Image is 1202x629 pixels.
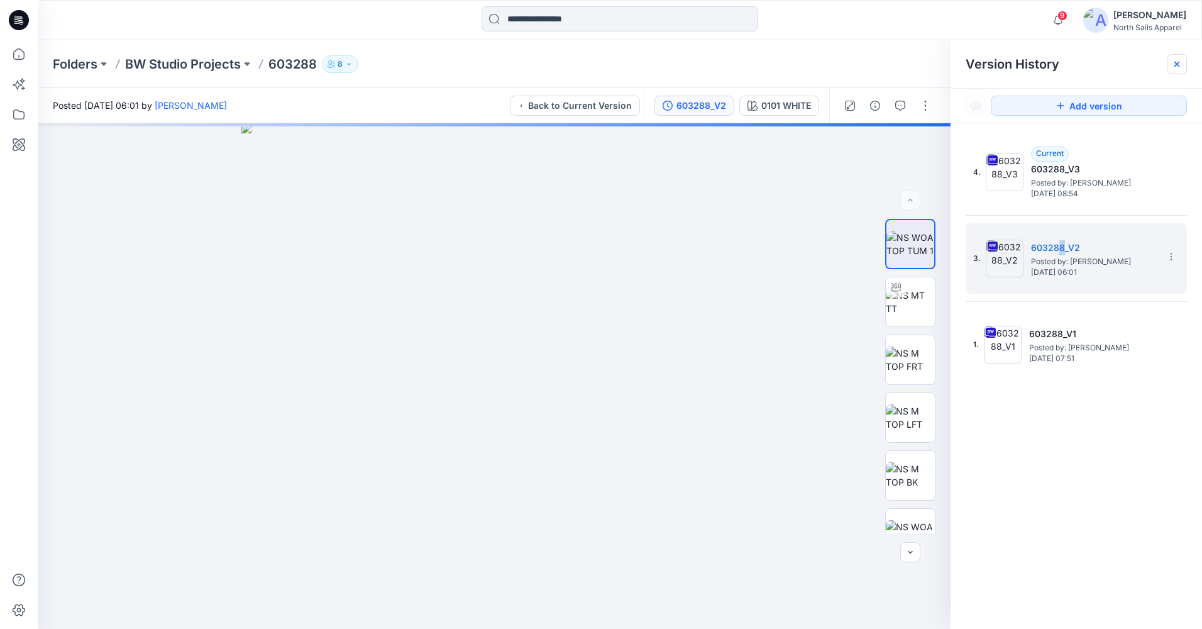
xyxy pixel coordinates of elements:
[1029,342,1155,354] span: Posted by: Kapila Kothalawala
[125,55,241,73] a: BW Studio Projects
[676,99,726,113] div: 603288_V2
[53,55,97,73] a: Folders
[986,240,1023,277] img: 603288_V2
[1029,354,1155,363] span: [DATE] 07:51
[984,326,1022,364] img: 603288_V1
[1031,268,1157,277] span: [DATE] 06:01
[53,99,227,112] span: Posted [DATE] 06:01 by
[886,231,934,257] img: NS WOA TOP TUM 1
[322,55,358,73] button: 8
[973,339,979,350] span: 1.
[986,153,1023,191] img: 603288_V3
[510,96,640,116] button: Back to Current Version
[886,462,935,489] img: NS M TOP BK
[966,57,1059,72] span: Version History
[1057,11,1067,21] span: 9
[886,520,935,547] img: NS WOA TOP FRT 1
[1031,162,1157,177] h5: 603288_V3
[1113,8,1186,23] div: [PERSON_NAME]
[1083,8,1108,33] img: avatar
[973,167,981,178] span: 4.
[241,123,747,629] img: eyJhbGciOiJIUzI1NiIsImtpZCI6IjAiLCJzbHQiOiJzZXMiLCJ0eXAiOiJKV1QifQ.eyJkYXRhIjp7InR5cGUiOiJzdG9yYW...
[761,99,811,113] div: 0101 WHITE
[886,347,935,373] img: NS M TOP FRT
[1031,189,1157,198] span: [DATE] 08:54
[1031,240,1157,255] h5: 603288_V2
[1029,326,1155,342] h5: 603288_V1
[268,55,317,73] p: 603288
[991,96,1187,116] button: Add version
[1031,177,1157,189] span: Posted by: Kapila Kothalawala
[338,57,343,71] p: 8
[886,289,935,315] img: NS MT TT
[886,404,935,431] img: NS M TOP LFT
[1036,148,1064,158] span: Current
[973,253,981,264] span: 3.
[1172,59,1182,69] button: Close
[1031,255,1157,268] span: Posted by: Kapila Kothalawala
[865,96,885,116] button: Details
[155,100,227,111] a: [PERSON_NAME]
[966,96,986,116] button: Show Hidden Versions
[739,96,819,116] button: 0101 WHITE
[1113,23,1186,32] div: North Sails Apparel
[654,96,734,116] button: 603288_V2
